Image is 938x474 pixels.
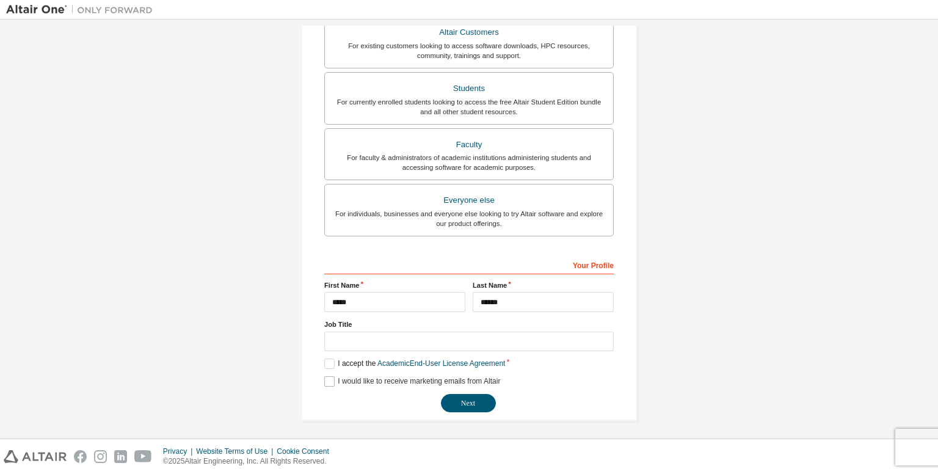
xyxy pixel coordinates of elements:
button: Next [441,394,496,412]
label: Last Name [473,280,614,290]
img: altair_logo.svg [4,450,67,463]
div: Faculty [332,136,606,153]
div: For faculty & administrators of academic institutions administering students and accessing softwa... [332,153,606,172]
div: For currently enrolled students looking to access the free Altair Student Edition bundle and all ... [332,97,606,117]
img: Altair One [6,4,159,16]
label: I accept the [324,359,505,369]
img: youtube.svg [134,450,152,463]
div: For individuals, businesses and everyone else looking to try Altair software and explore our prod... [332,209,606,228]
img: instagram.svg [94,450,107,463]
div: Privacy [163,447,196,456]
img: facebook.svg [74,450,87,463]
label: Job Title [324,319,614,329]
label: First Name [324,280,465,290]
a: Academic End-User License Agreement [377,359,505,368]
label: I would like to receive marketing emails from Altair [324,376,500,387]
div: Cookie Consent [277,447,336,456]
div: Everyone else [332,192,606,209]
div: Website Terms of Use [196,447,277,456]
p: © 2025 Altair Engineering, Inc. All Rights Reserved. [163,456,336,467]
div: For existing customers looking to access software downloads, HPC resources, community, trainings ... [332,41,606,60]
div: Your Profile [324,255,614,274]
div: Altair Customers [332,24,606,41]
img: linkedin.svg [114,450,127,463]
div: Students [332,80,606,97]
